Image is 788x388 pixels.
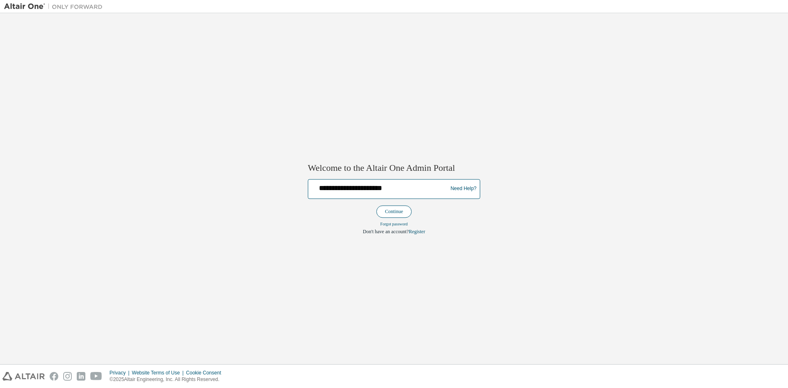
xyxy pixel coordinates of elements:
[63,372,72,381] img: instagram.svg
[77,372,85,381] img: linkedin.svg
[110,376,226,383] p: © 2025 Altair Engineering, Inc. All Rights Reserved.
[110,370,132,376] div: Privacy
[50,372,58,381] img: facebook.svg
[376,205,412,218] button: Continue
[308,163,480,174] h2: Welcome to the Altair One Admin Portal
[132,370,186,376] div: Website Terms of Use
[363,229,409,234] span: Don't have an account?
[4,2,107,11] img: Altair One
[186,370,226,376] div: Cookie Consent
[90,372,102,381] img: youtube.svg
[380,222,408,226] a: Forgot password
[2,372,45,381] img: altair_logo.svg
[409,229,425,234] a: Register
